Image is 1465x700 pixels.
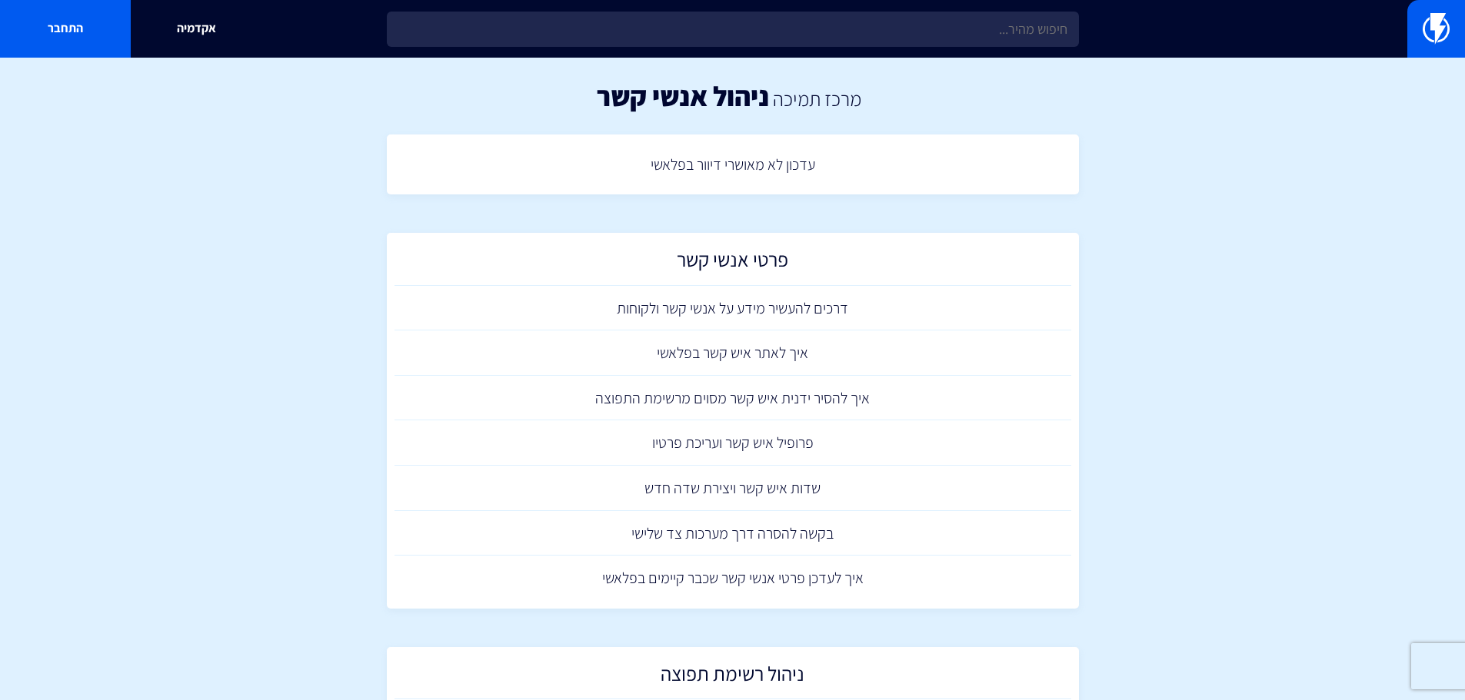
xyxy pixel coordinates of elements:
a: עדכון לא מאושרי דיוור בפלאשי [395,142,1071,187]
a: דרכים להעשיר מידע על אנשי קשר ולקוחות [395,286,1071,331]
h2: פרטי אנשי קשר [402,248,1064,278]
a: פרטי אנשי קשר [395,241,1071,286]
input: חיפוש מהיר... [387,12,1079,47]
a: מרכז תמיכה [773,85,861,111]
h2: ניהול רשימת תפוצה [402,662,1064,692]
a: איך להסיר ידנית איש קשר מסוים מרשימת התפוצה [395,376,1071,421]
a: ניהול רשימת תפוצה [395,655,1071,700]
a: פרופיל איש קשר ועריכת פרטיו [395,420,1071,466]
a: בקשה להסרה דרך מערכות צד שלישי [395,511,1071,556]
h1: ניהול אנשי קשר [597,81,769,111]
a: שדות איש קשר ויצירת שדה חדש [395,466,1071,511]
a: איך לעדכן פרטי אנשי קשר שכבר קיימים בפלאשי [395,556,1071,601]
a: איך לאתר איש קשר בפלאשי [395,330,1071,376]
